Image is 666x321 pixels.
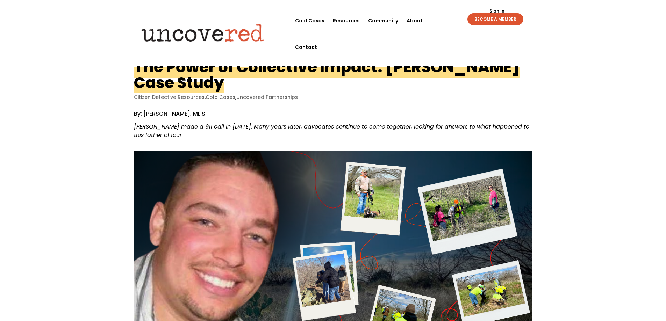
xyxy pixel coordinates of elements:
[236,94,298,101] a: Uncovered Partnerships
[368,7,398,34] a: Community
[134,56,520,93] h1: The Power of Collective Impact: [PERSON_NAME] Case Study
[295,7,324,34] a: Cold Cases
[333,7,360,34] a: Resources
[134,94,205,101] a: Citizen Detective Resources
[134,123,529,139] span: [PERSON_NAME] made a 911 call in [DATE]. Many years later, advocates continue to come together, l...
[407,7,423,34] a: About
[295,34,317,60] a: Contact
[486,9,508,13] a: Sign In
[134,94,532,101] p: , ,
[136,19,270,46] img: Uncovered logo
[134,110,532,139] div: By: [PERSON_NAME], MLIS
[206,94,235,101] a: Cold Cases
[467,13,523,25] a: BECOME A MEMBER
